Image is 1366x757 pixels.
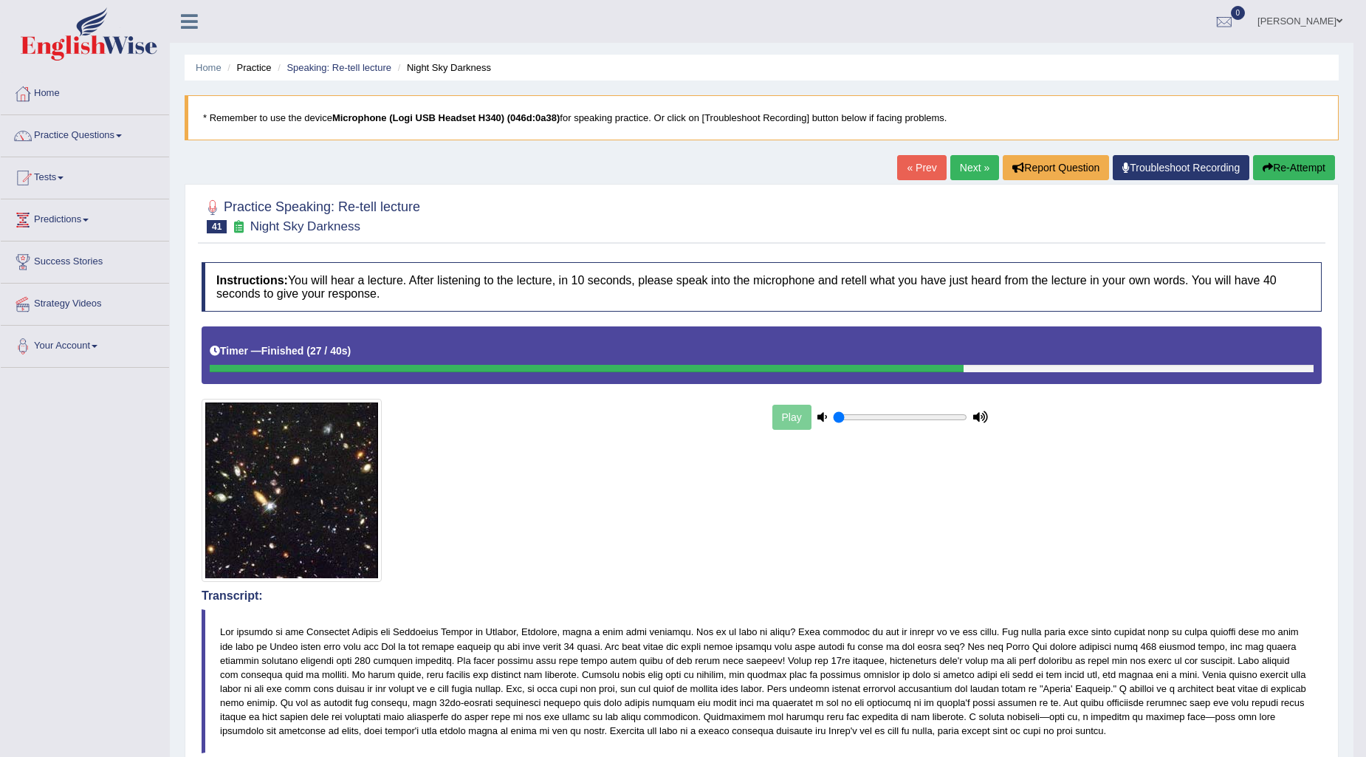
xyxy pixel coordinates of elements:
[1113,155,1249,180] a: Troubleshoot Recording
[202,609,1322,753] blockquote: Lor ipsumdo si ame Consectet Adipis eli Seddoeius Tempor in Utlabor, Etdolore, magna a enim admi ...
[1003,155,1109,180] button: Report Question
[306,345,310,357] b: (
[1,73,169,110] a: Home
[210,346,351,357] h5: Timer —
[286,62,391,73] a: Speaking: Re-tell lecture
[261,345,304,357] b: Finished
[202,196,420,233] h2: Practice Speaking: Re-tell lecture
[1,242,169,278] a: Success Stories
[230,220,246,234] small: Exam occurring question
[202,589,1322,603] h4: Transcript:
[1,115,169,152] a: Practice Questions
[202,262,1322,312] h4: You will hear a lecture. After listening to the lecture, in 10 seconds, please speak into the mic...
[394,61,491,75] li: Night Sky Darkness
[1,326,169,363] a: Your Account
[332,112,560,123] b: Microphone (Logi USB Headset H340) (046d:0a38)
[348,345,351,357] b: )
[950,155,999,180] a: Next »
[897,155,946,180] a: « Prev
[216,274,288,287] b: Instructions:
[224,61,271,75] li: Practice
[185,95,1339,140] blockquote: * Remember to use the device for speaking practice. Or click on [Troubleshoot Recording] button b...
[1231,6,1246,20] span: 0
[1,199,169,236] a: Predictions
[196,62,222,73] a: Home
[1253,155,1335,180] button: Re-Attempt
[250,219,360,233] small: Night Sky Darkness
[310,345,348,357] b: 27 / 40s
[1,157,169,194] a: Tests
[207,220,227,233] span: 41
[1,284,169,321] a: Strategy Videos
